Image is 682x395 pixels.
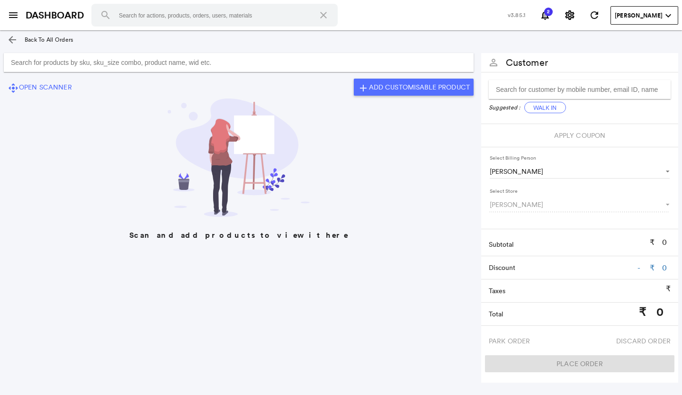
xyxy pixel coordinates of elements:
a: - ₹ 0 [637,263,671,272]
a: arrow_back [3,30,22,49]
md-icon: arrow_back [7,34,18,45]
md-icon: person_outline [488,57,499,68]
button: Notifications [536,6,555,25]
button: Park Order [485,332,534,350]
i: Suggested : [489,103,520,111]
p: Total [489,309,639,319]
md-select: Select Billing Person [490,164,670,179]
button: person_outline [484,53,503,72]
button: Clear [312,4,335,27]
p: ₹ [666,283,671,294]
span: 2 [544,9,553,14]
md-icon: menu [8,9,19,21]
a: DASHBOARD [26,9,84,22]
md-icon: search [100,9,111,21]
span: v3.85.1 [508,11,525,19]
p: Discount [489,263,637,272]
md-icon: refresh [589,9,600,21]
md-icon: expand_more [663,10,674,21]
span: [PERSON_NAME] [490,200,657,209]
span: Back To All Orders [25,36,73,44]
button: Refresh State [585,6,604,25]
button: Place Order [485,355,674,372]
button: control_cameraOpen Scanner [4,79,76,96]
span: [PERSON_NAME] [615,11,663,20]
button: Walk In [524,102,566,113]
button: User [610,6,678,25]
input: Search for products by sku, sku_size combo, product name, wid etc. [4,53,474,72]
span: Park Order [489,332,530,350]
span: [PERSON_NAME] [490,167,657,176]
button: Discard Order [612,332,674,350]
button: addAdd Customisable Product [354,79,474,96]
span: Customer [506,56,548,70]
input: Search for customer by mobile number, email ID, name [489,80,671,99]
md-icon: add [358,82,369,94]
md-select: Select Store [490,197,670,212]
p: ₹ 0 [639,304,671,320]
h5: Scan and add products to view it here [129,231,348,240]
button: Apply Coupon [550,127,610,144]
button: open sidebar [4,6,23,25]
button: Settings [560,6,579,25]
p: Taxes [489,286,666,296]
md-icon: settings [564,9,575,21]
md-icon: close [318,9,329,21]
p: Subtotal [489,240,650,249]
input: Search for actions, products, orders, users, materials [91,4,338,27]
md-icon: control_camera [8,82,19,94]
p: ₹ 0 [650,237,671,248]
div: Select a customer before checking for coupons [481,124,678,147]
button: - ₹ 0 [637,258,671,277]
button: Search [94,4,117,27]
md-icon: notifications [539,9,551,21]
img: blank.svg [168,99,310,217]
